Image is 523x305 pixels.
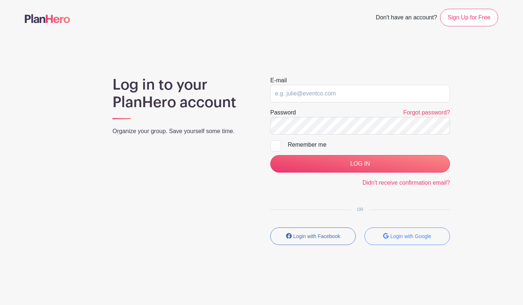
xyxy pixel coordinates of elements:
[270,227,356,245] button: Login with Facebook
[270,108,296,117] label: Password
[112,76,253,111] h1: Log in to your PlanHero account
[293,233,340,239] small: Login with Facebook
[364,227,450,245] button: Login with Google
[376,10,437,26] span: Don't have an account?
[440,9,498,26] a: Sign Up for Free
[270,76,287,85] label: E-mail
[362,180,450,186] a: Didn't receive confirmation email?
[112,127,253,136] p: Organize your group. Save yourself some time.
[25,14,70,23] img: logo-507f7623f17ff9eddc593b1ce0a138ce2505c220e1c5a4e2b4648c50719b7d32.svg
[270,85,450,102] input: e.g. julie@eventco.com
[403,109,450,116] a: Forgot password?
[351,207,369,212] span: OR
[390,233,431,239] small: Login with Google
[270,155,450,173] input: LOG IN
[288,140,450,149] div: Remember me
